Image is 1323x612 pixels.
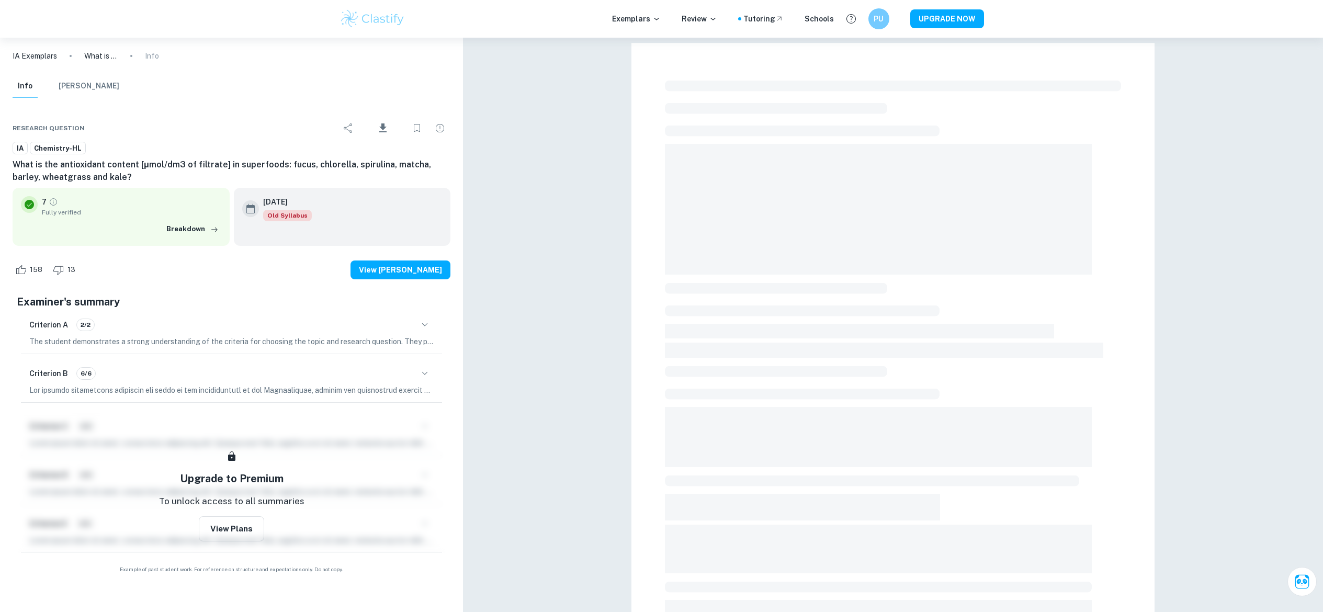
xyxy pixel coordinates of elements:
[42,196,47,208] p: 7
[159,495,304,508] p: To unlock access to all summaries
[29,384,434,396] p: Lor ipsumdo sitametcons adipiscin eli seddo ei tem incididuntutl et dol Magnaaliquae, adminim ven...
[13,50,57,62] a: IA Exemplars
[77,369,95,378] span: 6/6
[13,123,85,133] span: Research question
[29,336,434,347] p: The student demonstrates a strong understanding of the criteria for choosing the topic and resear...
[429,118,450,139] div: Report issue
[49,197,58,207] a: Grade fully verified
[340,8,406,29] img: Clastify logo
[30,143,85,154] span: Chemistry-HL
[77,320,94,330] span: 2/2
[263,210,312,221] div: Starting from the May 2025 session, the Chemistry IA requirements have changed. It's OK to refer ...
[59,75,119,98] button: [PERSON_NAME]
[263,196,303,208] h6: [DATE]
[13,142,28,155] a: IA
[743,13,784,25] a: Tutoring
[910,9,984,28] button: UPGRADE NOW
[29,319,68,331] h6: Criterion A
[145,50,159,62] p: Info
[612,13,661,25] p: Exemplars
[50,262,81,278] div: Dislike
[1287,567,1317,596] button: Ask Clai
[338,118,359,139] div: Share
[805,13,834,25] a: Schools
[842,10,860,28] button: Help and Feedback
[84,50,118,62] p: What is the antioxidant content [μmol/dm3 of filtrate] in superfoods: fucus, chlorella, spirulina...
[199,516,264,541] button: View Plans
[29,368,68,379] h6: Criterion B
[13,158,450,184] h6: What is the antioxidant content [μmol/dm3 of filtrate] in superfoods: fucus, chlorella, spirulina...
[17,294,446,310] h5: Examiner's summary
[42,208,221,217] span: Fully verified
[13,75,38,98] button: Info
[682,13,717,25] p: Review
[13,565,450,573] span: Example of past student work. For reference on structure and expectations only. Do not copy.
[13,143,27,154] span: IA
[350,260,450,279] button: View [PERSON_NAME]
[873,13,885,25] h6: PU
[868,8,889,29] button: PU
[62,265,81,275] span: 13
[180,471,284,486] h5: Upgrade to Premium
[13,262,48,278] div: Like
[164,221,221,237] button: Breakdown
[263,210,312,221] span: Old Syllabus
[24,265,48,275] span: 158
[361,115,404,142] div: Download
[30,142,86,155] a: Chemistry-HL
[406,118,427,139] div: Bookmark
